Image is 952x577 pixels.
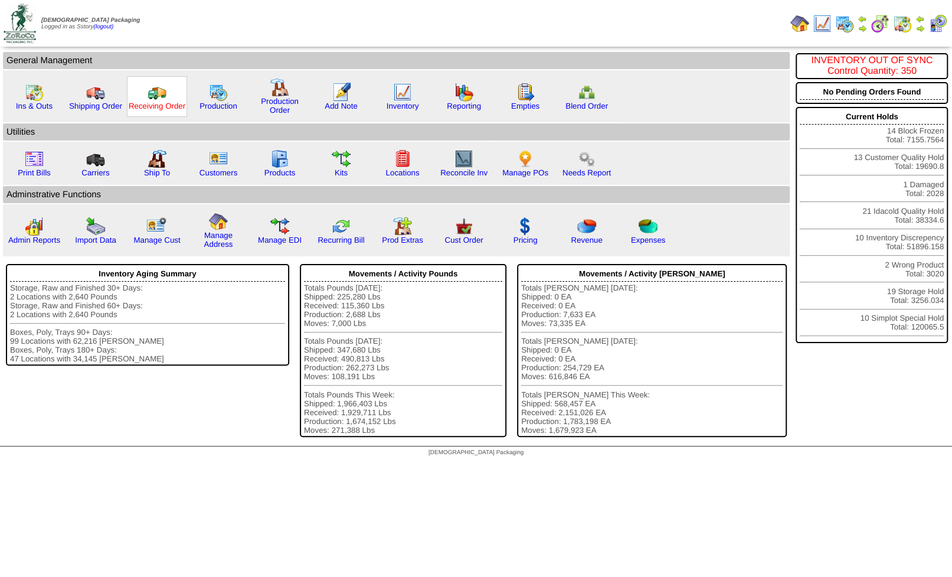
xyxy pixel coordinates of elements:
img: workorder.gif [516,83,535,102]
div: INVENTORY OUT OF SYNC Control Quantity: 350 [800,56,944,77]
a: Production [199,102,237,110]
img: truck2.gif [148,83,166,102]
img: pie_chart2.png [639,217,657,236]
td: Adminstrative Functions [3,186,790,203]
img: cabinet.gif [270,149,289,168]
a: Customers [199,168,237,177]
a: Carriers [81,168,109,177]
a: Expenses [631,236,666,245]
img: prodextras.gif [393,217,412,236]
div: Current Holds [800,109,944,125]
img: locations.gif [393,149,412,168]
a: Needs Report [562,168,611,177]
div: Storage, Raw and Finished 30+ Days: 2 Locations with 2,640 Pounds Storage, Raw and Finished 60+ D... [10,283,285,363]
img: cust_order.png [454,217,473,236]
img: pie_chart.png [577,217,596,236]
img: customers.gif [209,149,228,168]
img: invoice2.gif [25,149,44,168]
span: Logged in as Sstory [41,17,140,30]
a: Blend Order [565,102,608,110]
img: truck3.gif [86,149,105,168]
a: Print Bills [18,168,51,177]
a: Manage Address [204,231,233,249]
img: arrowleft.gif [858,14,867,24]
img: import.gif [86,217,105,236]
img: orders.gif [332,83,351,102]
a: Pricing [513,236,538,245]
img: graph2.png [25,217,44,236]
img: factory2.gif [148,149,166,168]
img: arrowleft.gif [915,14,925,24]
a: Receiving Order [129,102,185,110]
img: calendarblend.gif [871,14,889,33]
a: Products [264,168,296,177]
div: Inventory Aging Summary [10,266,285,282]
img: zoroco-logo-small.webp [4,4,36,43]
a: Manage Cust [133,236,180,245]
div: 14 Block Frozen Total: 7155.7564 13 Customer Quality Hold Total: 19690.8 1 Damaged Total: 2028 21... [796,107,948,343]
img: truck.gif [86,83,105,102]
img: managecust.png [146,217,168,236]
a: Add Note [325,102,358,110]
img: factory.gif [270,78,289,97]
a: Cust Order [444,236,483,245]
td: Utilities [3,123,790,141]
a: Manage POs [502,168,548,177]
img: graph.gif [454,83,473,102]
img: calendarinout.gif [25,83,44,102]
a: Admin Reports [8,236,60,245]
a: Shipping Order [69,102,122,110]
span: [DEMOGRAPHIC_DATA] Packaging [428,449,524,456]
div: Movements / Activity Pounds [304,266,502,282]
a: Production Order [261,97,299,115]
a: Revenue [571,236,602,245]
div: Totals [PERSON_NAME] [DATE]: Shipped: 0 EA Received: 0 EA Production: 7,633 EA Moves: 73,335 EA T... [521,283,783,435]
a: Import Data [75,236,116,245]
img: home.gif [790,14,809,33]
div: Totals Pounds [DATE]: Shipped: 225,280 Lbs Received: 115,360 Lbs Production: 2,688 Lbs Moves: 7,0... [304,283,502,435]
img: calendarcustomer.gif [928,14,947,33]
img: line_graph.gif [813,14,832,33]
a: Ins & Outs [16,102,53,110]
img: reconcile.gif [332,217,351,236]
img: po.png [516,149,535,168]
img: home.gif [209,212,228,231]
div: Movements / Activity [PERSON_NAME] [521,266,783,282]
img: edi.gif [270,217,289,236]
a: Reporting [447,102,481,110]
a: Inventory [387,102,419,110]
a: Manage EDI [258,236,302,245]
img: calendarprod.gif [835,14,854,33]
img: line_graph2.gif [454,149,473,168]
img: calendarprod.gif [209,83,228,102]
a: Reconcile Inv [440,168,488,177]
img: arrowright.gif [858,24,867,33]
img: calendarinout.gif [893,14,912,33]
a: Ship To [144,168,170,177]
img: arrowright.gif [915,24,925,33]
img: dollar.gif [516,217,535,236]
a: Kits [335,168,348,177]
img: network.png [577,83,596,102]
img: workflow.gif [332,149,351,168]
div: No Pending Orders Found [800,84,944,100]
span: [DEMOGRAPHIC_DATA] Packaging [41,17,140,24]
img: line_graph.gif [393,83,412,102]
a: Empties [511,102,539,110]
a: Recurring Bill [318,236,364,245]
a: Prod Extras [382,236,423,245]
img: workflow.png [577,149,596,168]
td: General Management [3,52,790,69]
a: (logout) [93,24,113,30]
a: Locations [385,168,419,177]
